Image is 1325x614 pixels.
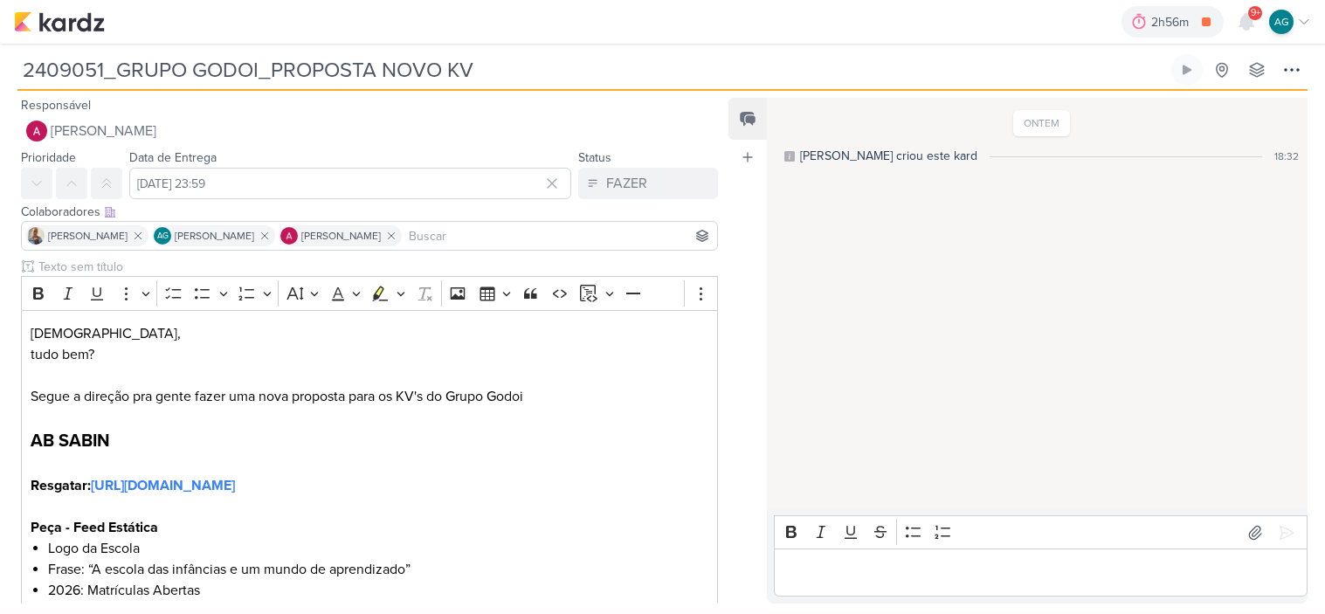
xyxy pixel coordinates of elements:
img: Alessandra Gomes [280,227,298,245]
p: AG [1274,14,1289,30]
p: Segue a direção pra gente fazer uma nova proposta para os KV's do Grupo Godoi [31,386,709,407]
div: Aline Gimenez Graciano [1269,10,1294,34]
span: 9+ [1251,6,1260,20]
div: Editor editing area: main [774,548,1308,597]
li: Logo da Escola [48,538,709,559]
label: Prioridade [21,150,76,165]
span: [PERSON_NAME] [175,228,254,244]
input: Buscar [405,225,714,246]
strong: Resgatar: [31,477,91,494]
div: Editor toolbar [774,515,1308,549]
li: 2026: Matrículas Abertas [48,580,709,601]
label: Data de Entrega [129,150,217,165]
li: Frase: “A escola das infâncias e um mundo de aprendizado” [48,559,709,580]
div: Colaboradores [21,203,718,221]
span: [PERSON_NAME] [301,228,381,244]
p: [DEMOGRAPHIC_DATA], [31,323,709,344]
div: [PERSON_NAME] criou este kard [800,147,977,165]
span: [PERSON_NAME] [51,121,156,141]
div: Editor toolbar [21,276,718,310]
a: [URL][DOMAIN_NAME] [91,477,235,494]
input: Kard Sem Título [17,54,1168,86]
p: tudo bem? [31,344,709,365]
p: AG [157,232,169,241]
button: [PERSON_NAME] [21,115,718,147]
strong: Peça - Feed Estática [31,519,158,536]
img: Iara Santos [27,227,45,245]
span: [PERSON_NAME] [48,228,128,244]
img: Alessandra Gomes [26,121,47,141]
button: FAZER [578,168,718,199]
div: 2h56m [1151,13,1194,31]
label: Status [578,150,611,165]
img: kardz.app [14,11,105,32]
div: Ligar relógio [1180,63,1194,77]
input: Texto sem título [35,258,718,276]
input: Select a date [129,168,571,199]
div: 18:32 [1274,148,1299,164]
strong: AB SABIN [31,431,110,452]
div: Aline Gimenez Graciano [154,227,171,245]
div: FAZER [606,173,647,194]
label: Responsável [21,98,91,113]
